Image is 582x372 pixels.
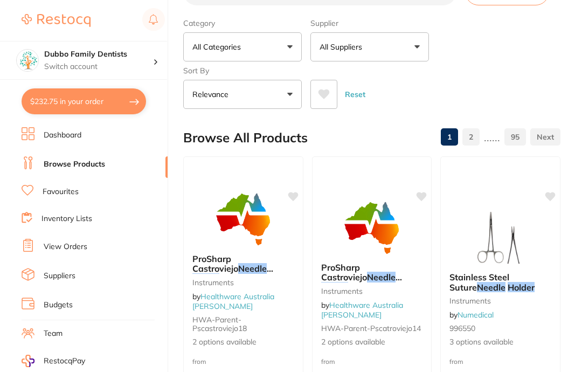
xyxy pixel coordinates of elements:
[192,278,294,287] small: Instruments
[310,32,429,61] button: All Suppliers
[192,357,206,366] span: from
[321,300,403,320] span: by
[44,61,153,72] p: Switch account
[466,210,536,264] img: Stainless Steel Suture Needle Holder
[321,300,403,320] a: Healthware Australia [PERSON_NAME]
[321,282,348,293] em: Holder
[484,131,500,143] p: ......
[17,50,38,71] img: Dubbo Family Dentists
[321,263,423,283] b: ProSharp Castroviejo Needle Holder Serrated TC – 14cm
[508,282,535,293] em: Holder
[321,282,403,302] span: Serrated TC – 14cm
[321,337,423,348] span: 2 options available
[43,187,79,197] a: Favourites
[321,287,423,295] small: Instruments
[183,66,302,75] label: Sort By
[41,213,92,224] a: Inventory Lists
[449,337,551,348] span: 3 options available
[321,262,367,283] span: ProSharp Castroviejo
[238,263,267,274] em: Needle
[192,292,274,311] a: Healthware Australia [PERSON_NAME]
[441,126,458,148] a: 1
[504,126,526,148] a: 95
[449,357,463,366] span: from
[449,310,494,320] span: by
[192,292,274,311] span: by
[44,300,73,311] a: Budgets
[462,126,480,148] a: 2
[449,272,509,292] span: Stainless Steel Suture
[192,253,238,274] span: ProSharp Castroviejo
[44,49,153,60] h4: Dubbo Family Dentists
[208,191,278,245] img: ProSharp Castroviejo Needle Holder Serrated TC – 18cm
[192,254,294,274] b: ProSharp Castroviejo Needle Holder Serrated TC – 18cm
[44,328,63,339] a: Team
[192,273,219,284] em: Holder
[310,18,429,28] label: Supplier
[22,88,146,114] button: $232.75 in your order
[44,159,105,170] a: Browse Products
[183,80,302,109] button: Relevance
[183,18,302,28] label: Category
[337,200,407,254] img: ProSharp Castroviejo Needle Holder Serrated TC – 14cm
[44,271,75,281] a: Suppliers
[192,42,245,52] p: All Categories
[44,356,85,367] span: RestocqPay
[22,355,34,367] img: RestocqPay
[22,8,91,33] a: Restocq Logo
[44,242,87,252] a: View Orders
[458,310,494,320] a: Numedical
[367,272,396,283] em: Needle
[449,297,551,305] small: instruments
[192,315,247,333] span: HWA-parent-pscastroviejo18
[192,89,233,100] p: Relevance
[321,357,335,366] span: from
[183,32,302,61] button: All Categories
[192,273,274,294] span: Serrated TC – 18cm
[320,42,366,52] p: All Suppliers
[449,323,475,333] span: 996550
[342,80,369,109] button: Reset
[321,323,421,333] span: HWA-parent-pscatroviejo14
[192,337,294,348] span: 2 options available
[183,130,308,146] h2: Browse All Products
[22,14,91,27] img: Restocq Logo
[477,282,505,293] em: Needle
[44,130,81,141] a: Dashboard
[449,272,551,292] b: Stainless Steel Suture Needle Holder
[22,355,85,367] a: RestocqPay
